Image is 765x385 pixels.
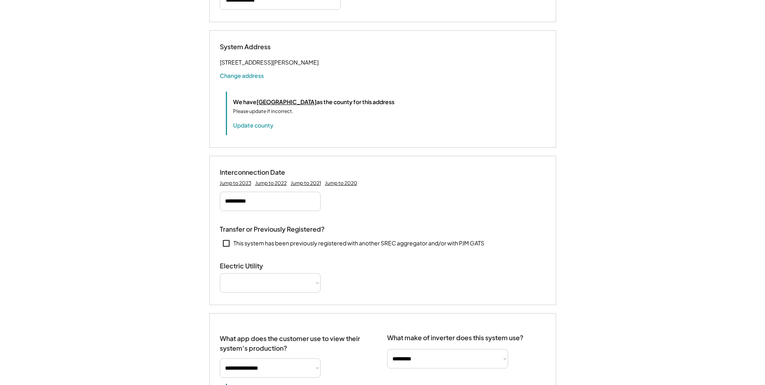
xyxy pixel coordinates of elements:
div: We have as the county for this address [233,98,394,106]
div: What app does the customer use to view their system's production? [220,326,371,353]
div: Transfer or Previously Registered? [220,225,325,234]
div: This system has been previously registered with another SREC aggregator and/or with PJM GATS [233,239,484,247]
u: [GEOGRAPHIC_DATA] [256,98,317,105]
div: Interconnection Date [220,168,300,177]
div: [STREET_ADDRESS][PERSON_NAME] [220,57,319,67]
div: Jump to 2022 [255,180,287,186]
div: Electric Utility [220,262,300,270]
div: System Address [220,43,300,51]
button: Update county [233,121,273,129]
button: Change address [220,71,264,80]
div: Jump to 2023 [220,180,251,186]
div: Please update if incorrect. [233,108,293,115]
div: Jump to 2020 [325,180,357,186]
div: What make of inverter does this system use? [387,326,523,344]
div: Jump to 2021 [291,180,321,186]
